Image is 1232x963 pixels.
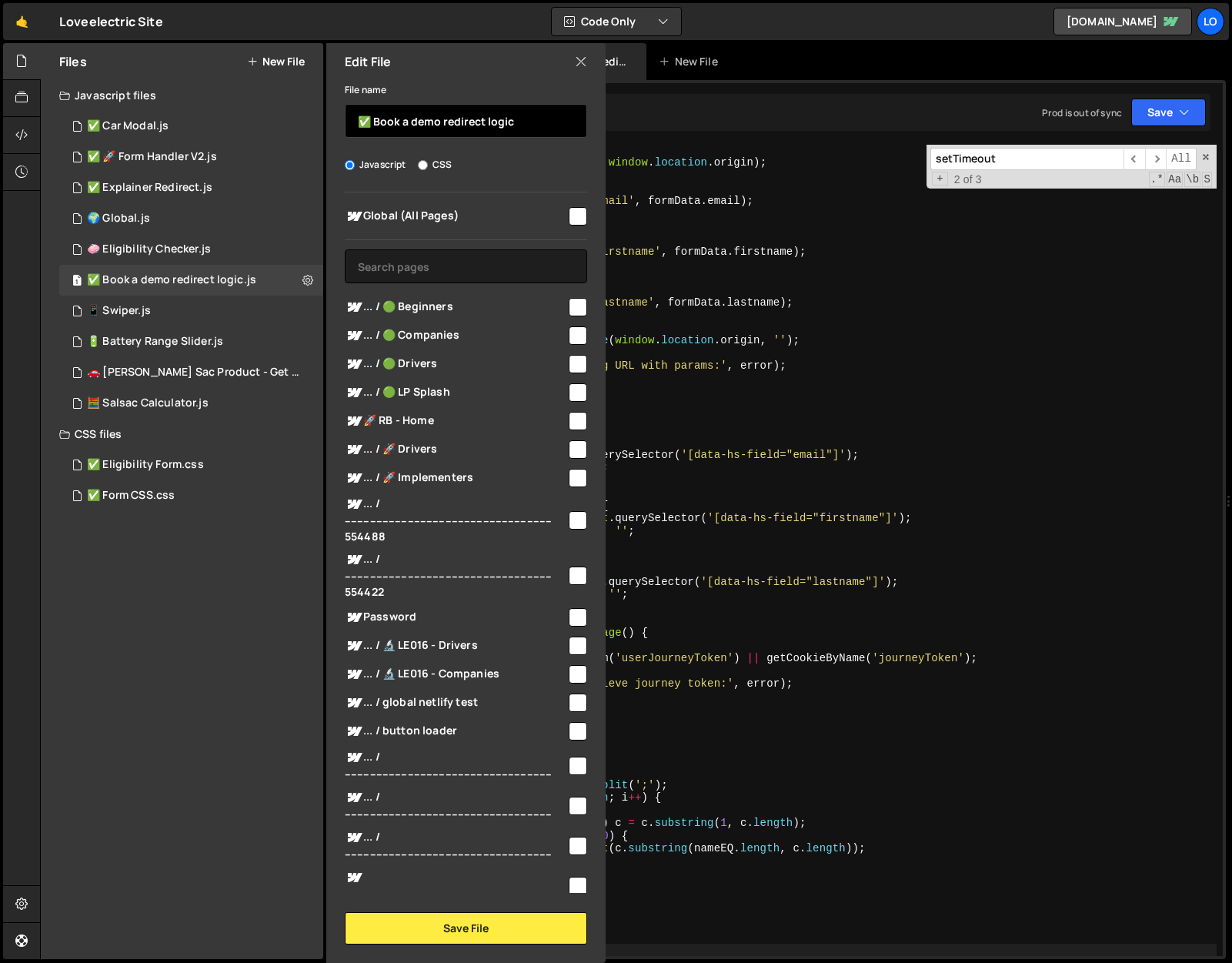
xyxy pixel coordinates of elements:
[345,383,566,402] span: ... / 🟢 LP Splash
[87,489,175,503] div: ✅ Form CSS.css
[72,276,82,288] span: 1
[87,396,209,410] div: 🧮 Salsac Calculator.js
[345,104,587,138] input: Name
[87,119,169,133] div: ✅ Car Modal.js
[59,111,323,142] div: 8014/41995.js
[59,142,323,172] div: 8014/42987.js
[345,722,566,741] span: ... / button loader
[1184,172,1200,187] span: Whole Word Search
[87,458,204,472] div: ✅ Eligibility Form.css
[1053,8,1192,35] a: [DOMAIN_NAME]
[345,550,566,600] span: ... / –––––––––––––––––––––––––––––––––554422
[930,148,1123,170] input: Search for
[345,249,587,283] input: Search pages
[345,157,406,172] label: Javascript
[1166,148,1197,170] span: Alt-Enter
[87,150,217,164] div: ✅ 🚀 Form Handler V2.js
[1167,172,1183,187] span: CaseSensitive Search
[87,181,212,195] div: ✅ Explainer Redirect.js
[87,304,151,318] div: 📱 Swiper.js
[1123,148,1145,170] span: ​
[345,160,355,170] input: Javascript
[59,203,323,234] div: 8014/42769.js
[552,8,681,35] button: Code Only
[59,53,87,70] h2: Files
[345,82,386,98] label: File name
[345,53,391,70] h2: Edit File
[247,55,305,68] button: New File
[1149,172,1165,187] span: RegExp Search
[345,412,566,430] span: 🚀 RB - Home
[345,495,566,544] span: ... / –––––––––––––––––––––––––––––––––554488
[418,157,452,172] label: CSS
[1202,172,1212,187] span: Search In Selection
[345,355,566,373] span: ... / 🟢 Drivers
[345,828,566,862] span: ... / –––––––––––––––––––––––––––––––––
[1145,148,1167,170] span: ​
[87,242,211,256] div: 🧼 Eligibility Checker.js
[345,868,566,902] span: –––––––––––––––––––––––––––––––––
[1042,106,1122,119] div: Prod is out of sync
[59,172,323,203] div: 8014/41778.js
[345,326,566,345] span: ... / 🟢 Companies
[345,608,566,627] span: Password
[59,388,323,419] div: 8014/28850.js
[59,296,323,326] div: 8014/34949.js
[345,748,566,782] span: ... / –––––––––––––––––––––––––––––––––
[59,480,323,511] div: 8014/41351.css
[932,172,948,186] span: Toggle Replace mode
[345,788,566,822] span: ... / –––––––––––––––––––––––––––––––––
[659,54,723,69] div: New File
[87,335,223,349] div: 🔋 Battery Range Slider.js
[418,160,428,170] input: CSS
[59,265,323,296] div: 8014/41355.js
[87,212,150,226] div: 🌍 Global.js
[345,440,566,459] span: ... / 🚀 Drivers
[87,273,256,287] div: ✅ Book a demo redirect logic.js
[948,173,988,186] span: 2 of 3
[345,298,566,316] span: ... / 🟢 Beginners
[59,234,323,265] div: 8014/42657.js
[345,207,566,226] span: Global (All Pages)
[1131,99,1206,126] button: Save
[345,694,566,712] span: ... / global netlify test
[87,366,299,380] div: 🚗 [PERSON_NAME] Sac Product - Get started.js
[41,80,323,111] div: Javascript files
[345,912,587,945] button: Save File
[59,357,329,388] div: 8014/33036.js
[59,326,323,357] div: 8014/34824.js
[1197,8,1224,35] a: Lo
[59,12,163,31] div: Loveelectric Site
[345,469,566,487] span: ... / 🚀 Implementers
[345,637,566,655] span: ... / 🔬 LE016 - Drivers
[59,450,323,480] div: 8014/41354.css
[3,3,41,40] a: 🤙
[345,665,566,684] span: ... / 🔬 LE016 - Companies
[41,419,323,450] div: CSS files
